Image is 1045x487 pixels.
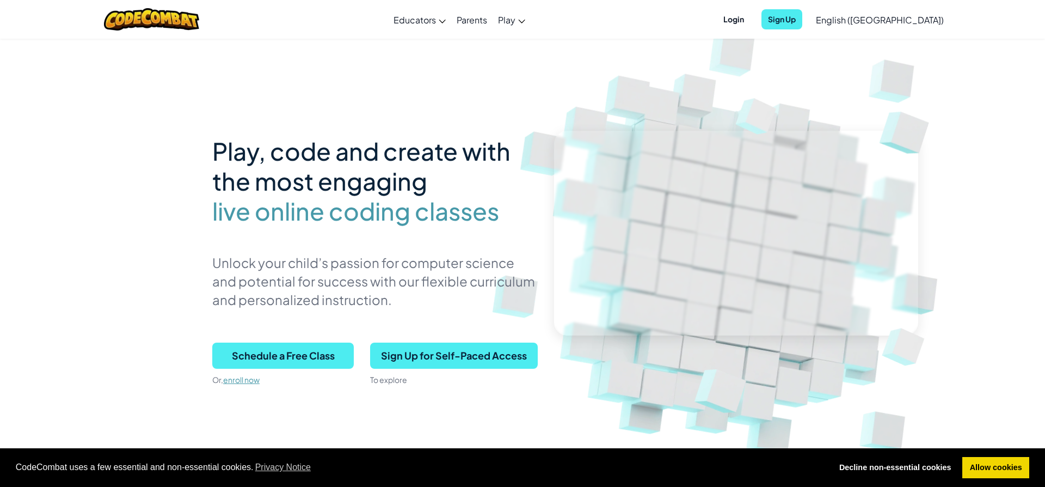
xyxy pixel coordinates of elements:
[16,459,823,476] span: CodeCombat uses a few essential and non-essential cookies.
[717,9,751,29] button: Login
[761,9,802,29] button: Sign Up
[212,253,538,309] p: Unlock your child’s passion for computer science and potential for success with our flexible curr...
[212,375,223,385] span: Or,
[451,5,493,34] a: Parents
[493,5,531,34] a: Play
[388,5,451,34] a: Educators
[223,375,260,385] a: enroll now
[720,81,796,150] img: Overlap cubes
[370,375,407,385] span: To explore
[810,5,949,34] a: English ([GEOGRAPHIC_DATA])
[832,457,958,479] a: deny cookies
[254,459,313,476] a: learn more about cookies
[212,196,499,226] span: live online coding classes
[394,14,436,26] span: Educators
[816,14,944,26] span: English ([GEOGRAPHIC_DATA])
[962,457,1029,479] a: allow cookies
[212,343,354,369] button: Schedule a Free Class
[860,82,955,174] img: Overlap cubes
[370,343,538,369] button: Sign Up for Self-Paced Access
[104,8,199,31] img: CodeCombat logo
[212,136,511,196] span: Play, code and create with the most engaging
[498,14,515,26] span: Play
[674,338,773,435] img: Overlap cubes
[865,311,945,382] img: Overlap cubes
